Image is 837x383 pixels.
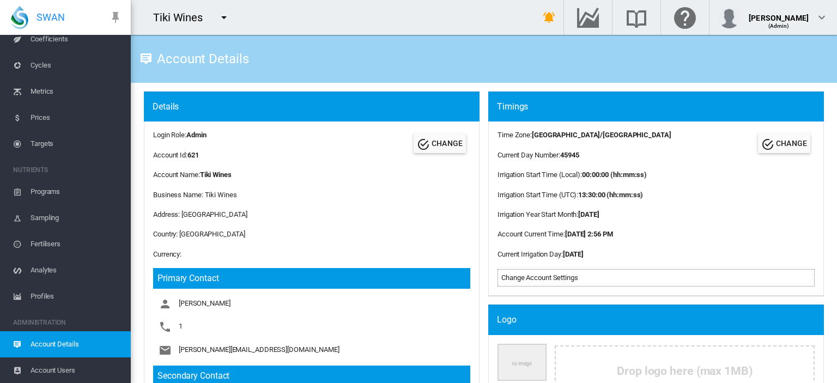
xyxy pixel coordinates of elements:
[31,231,122,257] span: Fertilisers
[31,26,122,52] span: Coefficients
[563,250,584,258] b: [DATE]
[758,133,810,153] button: Change Account Timings
[153,130,206,140] div: Login Role:
[761,138,774,151] md-icon: icon-check-circle
[815,11,828,24] md-icon: icon-chevron-down
[217,11,231,24] md-icon: icon-menu-down
[498,151,559,159] span: Current Day Number
[498,191,577,199] span: Irrigation Start Time (UTC)
[31,283,122,309] span: Profiles
[718,7,740,28] img: profile.jpg
[31,257,122,283] span: Analytes
[498,250,671,259] div: :
[578,210,599,218] b: [DATE]
[497,101,824,113] div: Timings
[153,55,249,63] div: Account Details
[417,138,430,151] md-icon: icon-check-circle
[153,229,470,239] div: Country: [GEOGRAPHIC_DATA]
[560,151,579,159] b: 45945
[31,78,122,105] span: Metrics
[31,331,122,357] span: Account Details
[153,250,470,259] div: Currency:
[31,52,122,78] span: Cycles
[31,131,122,157] span: Targets
[109,11,122,24] md-icon: icon-pin
[768,23,790,29] span: (Admin)
[200,171,232,179] b: Tiki Wines
[186,131,207,139] b: Admin
[179,323,183,331] span: 1
[31,205,122,231] span: Sampling
[13,314,122,331] span: ADMINISTRATION
[153,150,206,160] div: Account Id:
[498,210,577,218] span: Irrigation Year Start Month
[153,268,470,289] h3: Primary Contact
[159,320,172,333] md-icon: icon-phone
[187,151,199,159] b: 621
[543,11,556,24] md-icon: icon-bell-ring
[153,101,480,113] div: Details
[498,344,547,381] img: Company Logo
[498,250,561,258] span: Current Irrigation Day
[37,10,65,24] span: SWAN
[538,7,560,28] button: icon-bell-ring
[575,11,601,24] md-icon: Go to the Data Hub
[31,179,122,205] span: Programs
[13,161,122,179] span: NUTRIENTS
[565,230,613,238] b: [DATE] 2:56 PM
[179,300,231,308] span: [PERSON_NAME]
[153,170,470,180] div: Account Name:
[623,11,650,24] md-icon: Search the knowledge base
[11,6,28,29] img: SWAN-Landscape-Logo-Colour-drop.png
[31,105,122,131] span: Prices
[497,314,824,326] div: Logo
[498,190,671,200] div: :
[498,131,530,139] span: Time Zone
[153,210,470,220] div: Address: [GEOGRAPHIC_DATA]
[498,170,671,180] div: :
[776,139,807,148] span: CHANGE
[432,139,463,148] span: CHANGE
[582,171,647,179] b: 00:00:00 (hh:mm:ss)
[498,171,580,179] span: Irrigation Start Time (Local)
[159,344,172,357] md-icon: icon-email
[213,7,235,28] button: icon-menu-down
[498,210,671,220] div: :
[498,130,671,140] div: :
[532,131,671,139] b: [GEOGRAPHIC_DATA]/[GEOGRAPHIC_DATA]
[159,297,172,311] md-icon: icon-account
[179,345,339,354] span: [PERSON_NAME][EMAIL_ADDRESS][DOMAIN_NAME]
[414,133,466,153] button: Change Account Details
[498,230,563,238] span: Account Current Time
[672,11,698,24] md-icon: Click here for help
[153,10,213,25] div: Tiki Wines
[498,229,671,239] div: :
[498,150,671,160] div: :
[578,191,643,199] b: 13:30:00 (hh:mm:ss)
[501,273,811,283] div: Change Account Settings
[749,8,809,19] div: [PERSON_NAME]
[153,190,470,200] div: Business Name: Tiki Wines
[139,52,153,65] md-icon: icon-tooltip-text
